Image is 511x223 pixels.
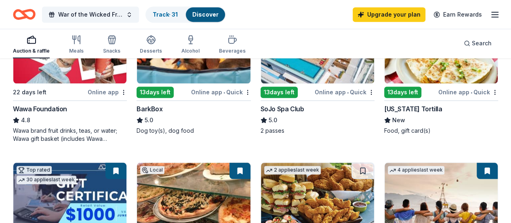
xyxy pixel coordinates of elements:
button: Meals [69,32,84,58]
div: Desserts [140,48,162,54]
div: Online app Quick [191,87,251,97]
span: 4.8 [21,115,30,125]
div: 13 days left [384,87,421,98]
span: 5.0 [269,115,277,125]
div: 4 applies last week [388,166,444,174]
div: Online app Quick [438,87,498,97]
div: Meals [69,48,84,54]
div: 2 applies last week [264,166,321,174]
div: [US_STATE] Tortilla [384,104,442,114]
a: Discover [192,11,219,18]
div: SoJo Spa Club [261,104,304,114]
a: Image for BarkBoxTop rated12 applieslast week13days leftOnline app•QuickBarkBox5.0Dog toy(s), dog... [137,6,250,135]
button: War of the Wicked Friendly 10uC [42,6,139,23]
div: 22 days left [13,87,46,97]
span: New [392,115,405,125]
a: Home [13,5,36,24]
div: Snacks [103,48,120,54]
div: 13 days left [261,87,298,98]
button: Beverages [219,32,246,58]
div: BarkBox [137,104,162,114]
div: Wawa brand fruit drinks, teas, or water; Wawa gift basket (includes Wawa products and coupons) [13,127,127,143]
div: 13 days left [137,87,174,98]
button: Alcohol [181,32,200,58]
span: • [223,89,225,96]
a: Image for SoJo Spa Club1 applylast weekLocal13days leftOnline app•QuickSoJo Spa Club5.02 passes [261,6,374,135]
div: 30 applies last week [17,176,76,184]
div: Beverages [219,48,246,54]
div: Auction & raffle [13,48,50,54]
button: Search [457,35,498,51]
div: Food, gift card(s) [384,127,498,135]
a: Upgrade your plan [353,7,425,22]
div: 2 passes [261,127,374,135]
a: Image for Wawa FoundationTop rated2 applieslast week22 days leftOnline appWawa Foundation4.8Wawa ... [13,6,127,143]
span: • [471,89,472,96]
button: Auction & raffle [13,32,50,58]
div: Alcohol [181,48,200,54]
div: Dog toy(s), dog food [137,127,250,135]
a: Earn Rewards [429,7,487,22]
span: Search [472,38,492,48]
div: Local [140,166,164,174]
button: Track· 31Discover [145,6,226,23]
div: Online app Quick [315,87,374,97]
div: Wawa Foundation [13,104,67,114]
div: Top rated [17,166,52,174]
button: Snacks [103,32,120,58]
a: Image for California Tortilla13days leftOnline app•Quick[US_STATE] TortillaNewFood, gift card(s) [384,6,498,135]
span: 5.0 [145,115,153,125]
span: War of the Wicked Friendly 10uC [58,10,123,19]
span: • [347,89,349,96]
button: Desserts [140,32,162,58]
div: Online app [88,87,127,97]
a: Track· 31 [153,11,178,18]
